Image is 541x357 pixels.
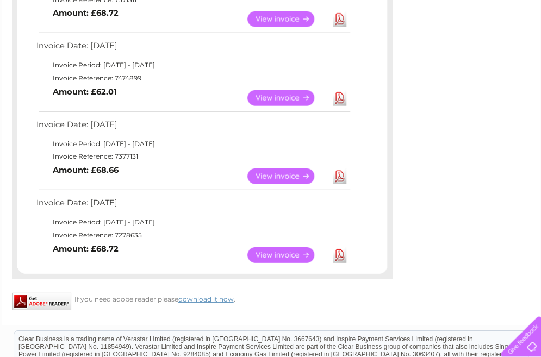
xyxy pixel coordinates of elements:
b: Amount: £62.01 [53,87,117,97]
td: Invoice Date: [DATE] [34,117,352,137]
a: download it now [178,295,234,303]
a: 0333 014 3131 [336,5,411,19]
b: Amount: £68.66 [53,165,119,175]
a: Download [333,168,346,184]
a: View [247,11,327,27]
a: Telecoms [407,46,440,54]
a: Energy [377,46,401,54]
a: View [247,247,327,263]
img: logo.png [19,28,74,61]
div: If you need adobe reader please . [12,293,393,303]
a: Download [333,90,346,106]
a: Log out [505,46,531,54]
a: View [247,168,327,184]
a: View [247,90,327,106]
a: Contact [469,46,495,54]
td: Invoice Period: [DATE] - [DATE] [34,59,352,72]
td: Invoice Reference: 7474899 [34,72,352,85]
a: Download [333,11,346,27]
div: Clear Business is a trading name of Verastar Limited (registered in [GEOGRAPHIC_DATA] No. 3667643... [14,6,528,53]
td: Invoice Period: [DATE] - [DATE] [34,137,352,151]
td: Invoice Date: [DATE] [34,39,352,59]
td: Invoice Reference: 7278635 [34,229,352,242]
b: Amount: £68.72 [53,8,119,18]
td: Invoice Reference: 7377131 [34,150,352,163]
b: Amount: £68.72 [53,244,119,254]
td: Invoice Period: [DATE] - [DATE] [34,216,352,229]
a: Water [350,46,370,54]
a: Blog [446,46,462,54]
td: Invoice Date: [DATE] [34,196,352,216]
a: Download [333,247,346,263]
